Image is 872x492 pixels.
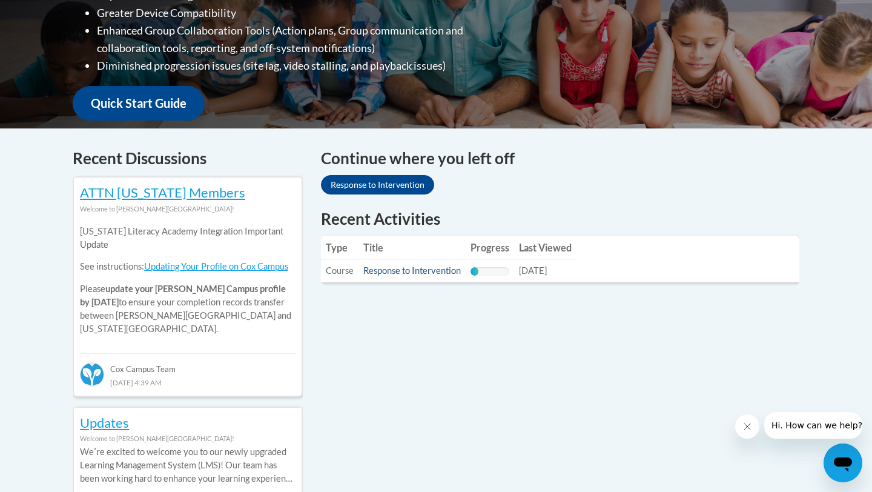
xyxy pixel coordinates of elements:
[358,236,466,260] th: Title
[519,265,547,276] span: [DATE]
[97,22,512,57] li: Enhanced Group Collaboration Tools (Action plans, Group communication and collaboration tools, re...
[471,267,478,276] div: Progress, %
[363,265,461,276] a: Response to Intervention
[80,445,296,485] p: Weʹre excited to welcome you to our newly upgraded Learning Management System (LMS)! Our team has...
[97,4,512,22] li: Greater Device Compatibility
[321,236,358,260] th: Type
[80,202,296,216] div: Welcome to [PERSON_NAME][GEOGRAPHIC_DATA]!
[466,236,514,260] th: Progress
[321,147,799,170] h4: Continue where you left off
[80,376,296,389] div: [DATE] 4:39 AM
[80,432,296,445] div: Welcome to [PERSON_NAME][GEOGRAPHIC_DATA]!
[764,412,862,439] iframe: Message from company
[73,86,205,121] a: Quick Start Guide
[735,414,759,439] iframe: Close message
[80,284,286,307] b: update your [PERSON_NAME] Campus profile by [DATE]
[326,265,354,276] span: Course
[144,261,288,271] a: Updating Your Profile on Cox Campus
[321,175,434,194] a: Response to Intervention
[80,184,245,201] a: ATTN [US_STATE] Members
[824,444,862,482] iframe: Button to launch messaging window
[97,57,512,75] li: Diminished progression issues (site lag, video stalling, and playback issues)
[80,362,104,387] img: Cox Campus Team
[80,414,129,431] a: Updates
[80,216,296,345] div: Please to ensure your completion records transfer between [PERSON_NAME][GEOGRAPHIC_DATA] and [US_...
[321,208,799,230] h1: Recent Activities
[514,236,576,260] th: Last Viewed
[80,260,296,273] p: See instructions:
[80,353,296,375] div: Cox Campus Team
[73,147,303,170] h4: Recent Discussions
[80,225,296,251] p: [US_STATE] Literacy Academy Integration Important Update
